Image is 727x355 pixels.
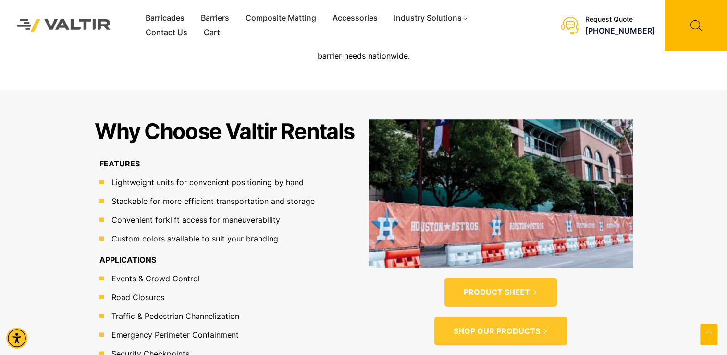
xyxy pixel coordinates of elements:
[193,11,237,25] a: Barriers
[386,11,477,25] a: Industry Solutions
[109,233,278,244] span: Custom colors available to suit your branding
[369,119,633,267] img: PRODUCT SHEET
[237,11,324,25] a: Composite Matting
[6,328,27,349] div: Accessibility Menu
[137,11,193,25] a: Barricades
[109,310,239,322] span: Traffic & Pedestrian Channelization
[324,11,386,25] a: Accessories
[109,177,304,188] span: Lightweight units for convenient positioning by hand
[137,25,196,40] a: Contact Us
[585,15,655,24] div: Request Quote
[454,326,540,336] span: SHOP OUR PRODUCTS
[109,273,200,284] span: Events & Crowd Control
[95,119,355,143] h2: Why Choose Valtir Rentals
[109,329,239,341] span: Emergency Perimeter Containment
[434,317,567,346] a: SHOP OUR PRODUCTS
[109,214,280,226] span: Convenient forklift access for maneuverability
[109,195,315,207] span: Stackable for more efficient transportation and storage
[7,9,121,41] img: Valtir Rentals
[444,278,557,307] a: PRODUCT SHEET
[99,159,140,168] b: FEATURES
[585,26,655,36] a: call (888) 496-3625
[99,255,156,265] b: APPLICATIONS
[109,292,164,303] span: Road Closures
[464,287,530,297] span: PRODUCT SHEET
[196,25,228,40] a: Cart
[700,324,717,345] a: Open this option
